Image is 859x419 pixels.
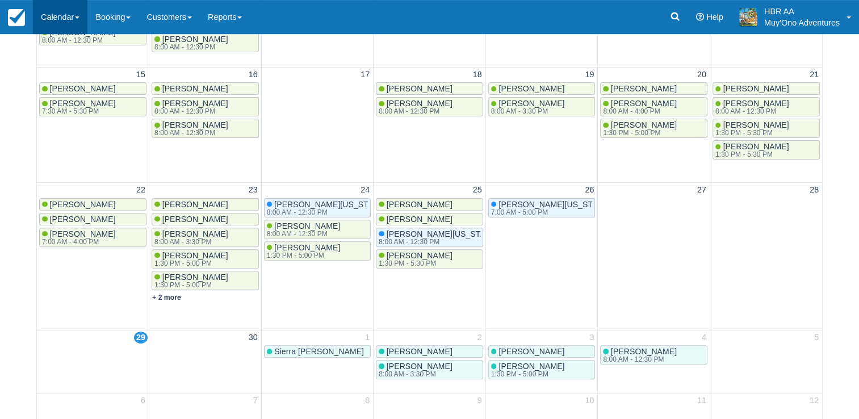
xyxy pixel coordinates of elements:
[379,238,495,245] div: 8:00 AM - 12:30 PM
[162,251,228,260] span: [PERSON_NAME]
[267,231,338,237] div: 8:00 AM - 12:30 PM
[491,209,607,216] div: 7:00 AM - 5:00 PM
[387,229,497,238] span: [PERSON_NAME][US_STATE]
[699,332,709,344] a: 4
[376,249,483,269] a: [PERSON_NAME]1:30 PM - 5:30 PM
[162,229,228,238] span: [PERSON_NAME]
[42,108,114,115] div: 7:30 AM - 5:30 PM
[39,26,146,45] a: [PERSON_NAME]8:00 AM - 12:30 PM
[246,332,260,344] a: 30
[807,69,821,81] a: 21
[603,129,674,136] div: 1:30 PM - 5:00 PM
[488,360,596,379] a: [PERSON_NAME]1:30 PM - 5:00 PM
[387,347,452,356] span: [PERSON_NAME]
[611,120,677,129] span: [PERSON_NAME]
[162,120,228,129] span: [PERSON_NAME]
[134,69,148,81] a: 15
[723,99,789,108] span: [PERSON_NAME]
[376,213,483,225] a: [PERSON_NAME]
[379,371,450,378] div: 8:00 AM - 3:30 PM
[695,184,709,196] a: 27
[376,97,483,116] a: [PERSON_NAME]8:00 AM - 12:30 PM
[154,282,226,288] div: 1:30 PM - 5:00 PM
[379,108,450,115] div: 8:00 AM - 12:30 PM
[713,119,820,138] a: [PERSON_NAME]1:30 PM - 5:30 PM
[376,345,483,358] a: [PERSON_NAME]
[376,228,483,247] a: [PERSON_NAME][US_STATE]8:00 AM - 12:30 PM
[583,395,596,407] a: 10
[491,108,563,115] div: 8:00 AM - 3:30 PM
[162,99,228,108] span: [PERSON_NAME]
[267,209,383,216] div: 8:00 AM - 12:30 PM
[498,99,564,108] span: [PERSON_NAME]
[695,395,709,407] a: 11
[152,119,259,138] a: [PERSON_NAME]8:00 AM - 12:30 PM
[50,200,116,209] span: [PERSON_NAME]
[764,17,840,28] p: Muy'Ono Adventures
[134,332,148,344] a: 29
[603,108,674,115] div: 8:00 AM - 4:00 PM
[274,243,340,252] span: [PERSON_NAME]
[807,395,821,407] a: 12
[488,82,596,95] a: [PERSON_NAME]
[152,228,259,247] a: [PERSON_NAME]8:00 AM - 3:30 PM
[39,97,146,116] a: [PERSON_NAME]7:30 AM - 5:30 PM
[488,198,596,217] a: [PERSON_NAME][US_STATE]7:00 AM - 5:00 PM
[715,129,787,136] div: 1:30 PM - 5:30 PM
[162,200,228,209] span: [PERSON_NAME]
[274,221,340,231] span: [PERSON_NAME]
[600,97,707,116] a: [PERSON_NAME]8:00 AM - 4:00 PM
[471,69,484,81] a: 18
[50,99,116,108] span: [PERSON_NAME]
[8,9,25,26] img: checkfront-main-nav-mini-logo.png
[152,271,259,290] a: [PERSON_NAME]1:30 PM - 5:00 PM
[264,220,371,239] a: [PERSON_NAME]8:00 AM - 12:30 PM
[611,347,677,356] span: [PERSON_NAME]
[152,33,259,52] a: [PERSON_NAME]8:00 AM - 12:30 PM
[152,198,259,211] a: [PERSON_NAME]
[376,82,483,95] a: [PERSON_NAME]
[363,332,372,344] a: 1
[162,273,228,282] span: [PERSON_NAME]
[387,200,452,209] span: [PERSON_NAME]
[475,332,484,344] a: 2
[611,99,677,108] span: [PERSON_NAME]
[152,294,181,301] a: + 2 more
[723,142,789,151] span: [PERSON_NAME]
[387,362,452,371] span: [PERSON_NAME]
[387,84,452,93] span: [PERSON_NAME]
[764,6,840,17] p: HBR AA
[152,249,259,269] a: [PERSON_NAME]1:30 PM - 5:00 PM
[154,108,226,115] div: 8:00 AM - 12:30 PM
[696,13,704,21] i: Help
[358,69,372,81] a: 17
[50,215,116,224] span: [PERSON_NAME]
[264,345,371,358] a: Sierra [PERSON_NAME]
[152,213,259,225] a: [PERSON_NAME]
[723,120,789,129] span: [PERSON_NAME]
[154,238,226,245] div: 8:00 AM - 3:30 PM
[162,215,228,224] span: [PERSON_NAME]
[600,82,707,95] a: [PERSON_NAME]
[39,213,146,225] a: [PERSON_NAME]
[812,332,821,344] a: 5
[491,371,563,378] div: 1:30 PM - 5:00 PM
[713,97,820,116] a: [PERSON_NAME]8:00 AM - 12:30 PM
[39,198,146,211] a: [PERSON_NAME]
[713,140,820,160] a: [PERSON_NAME]1:30 PM - 5:30 PM
[274,200,385,209] span: [PERSON_NAME][US_STATE]
[379,260,450,267] div: 1:30 PM - 5:30 PM
[715,108,787,115] div: 8:00 AM - 12:30 PM
[363,395,372,407] a: 8
[498,84,564,93] span: [PERSON_NAME]
[154,260,226,267] div: 1:30 PM - 5:00 PM
[583,69,596,81] a: 19
[264,198,371,217] a: [PERSON_NAME][US_STATE]8:00 AM - 12:30 PM
[162,35,228,44] span: [PERSON_NAME]
[251,395,260,407] a: 7
[739,8,757,26] img: A20
[600,345,707,364] a: [PERSON_NAME]8:00 AM - 12:30 PM
[39,82,146,95] a: [PERSON_NAME]
[471,184,484,196] a: 25
[695,69,709,81] a: 20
